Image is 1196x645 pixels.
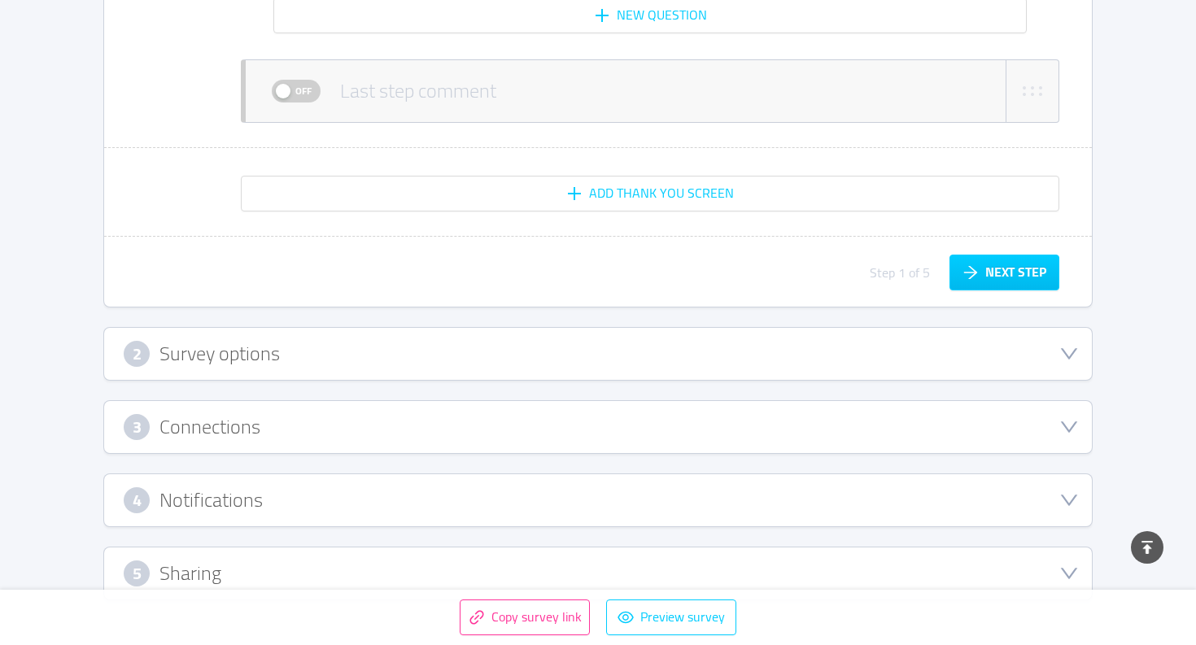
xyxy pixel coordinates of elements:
button: icon: linkCopy survey link [460,599,590,635]
h3: Survey options [159,345,280,363]
span: Off [292,81,315,102]
span: 2 [133,345,142,363]
div: Last step comment [340,76,496,106]
button: icon: plusAdd Thank You screen [241,176,1059,211]
div: Step 1 of 5 [870,263,930,282]
i: icon: down [1059,344,1079,364]
span: 3 [133,418,142,436]
h3: Sharing [159,564,221,582]
span: 4 [133,491,142,509]
i: icon: down [1059,490,1079,510]
button: icon: arrow-rightNext step [949,255,1059,290]
button: icon: eyePreview survey [606,599,736,635]
h3: Connections [159,418,260,436]
i: icon: down [1059,417,1079,437]
h3: Notifications [159,491,263,509]
i: icon: down [1059,564,1079,583]
span: 5 [133,564,142,582]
